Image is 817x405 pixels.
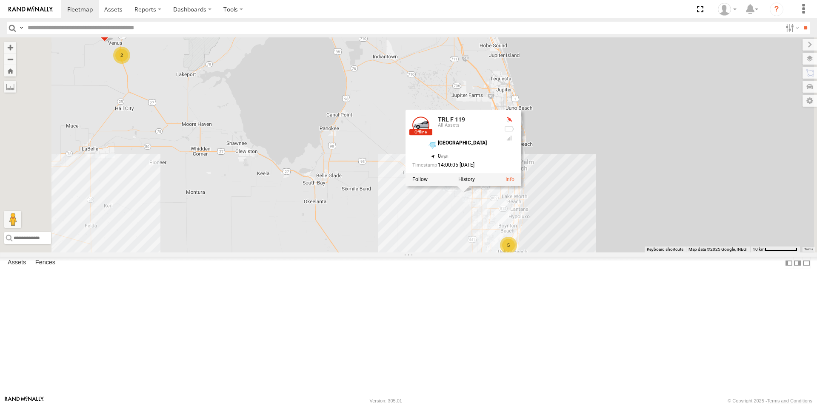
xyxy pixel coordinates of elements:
[438,140,497,146] div: [GEOGRAPHIC_DATA]
[438,116,465,123] a: TRL F 119
[438,123,497,128] div: All Assets
[370,398,402,403] div: Version: 305.01
[113,47,130,64] div: 2
[770,3,783,16] i: ?
[688,247,748,252] span: Map data ©2025 Google, INEGI
[4,81,16,93] label: Measure
[412,163,497,168] div: Date/time of location update
[647,246,683,252] button: Keyboard shortcuts
[802,257,811,269] label: Hide Summary Table
[715,3,740,16] div: Dianna Love
[753,247,765,252] span: 10 km
[785,257,793,269] label: Dock Summary Table to the Left
[18,22,25,34] label: Search Query
[506,177,514,183] a: View Asset Details
[793,257,802,269] label: Dock Summary Table to the Right
[9,6,53,12] img: rand-logo.svg
[500,237,517,254] div: 5
[804,247,813,251] a: Terms
[504,126,514,133] div: No battery health information received from this device.
[803,95,817,107] label: Map Settings
[5,397,44,405] a: Visit our Website
[782,22,800,34] label: Search Filter Options
[438,153,448,159] span: 0
[767,398,812,403] a: Terms and Conditions
[4,42,16,53] button: Zoom in
[412,116,429,133] a: View Asset Details
[4,211,21,228] button: Drag Pegman onto the map to open Street View
[4,53,16,65] button: Zoom out
[31,257,60,269] label: Fences
[504,116,514,123] div: No GPS Fix
[4,65,16,76] button: Zoom Home
[3,257,30,269] label: Assets
[750,246,800,252] button: Map Scale: 10 km per 73 pixels
[504,135,514,142] div: Last Event GSM Signal Strength
[412,177,428,183] label: Realtime tracking of Asset
[728,398,812,403] div: © Copyright 2025 -
[458,177,475,183] label: View Asset History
